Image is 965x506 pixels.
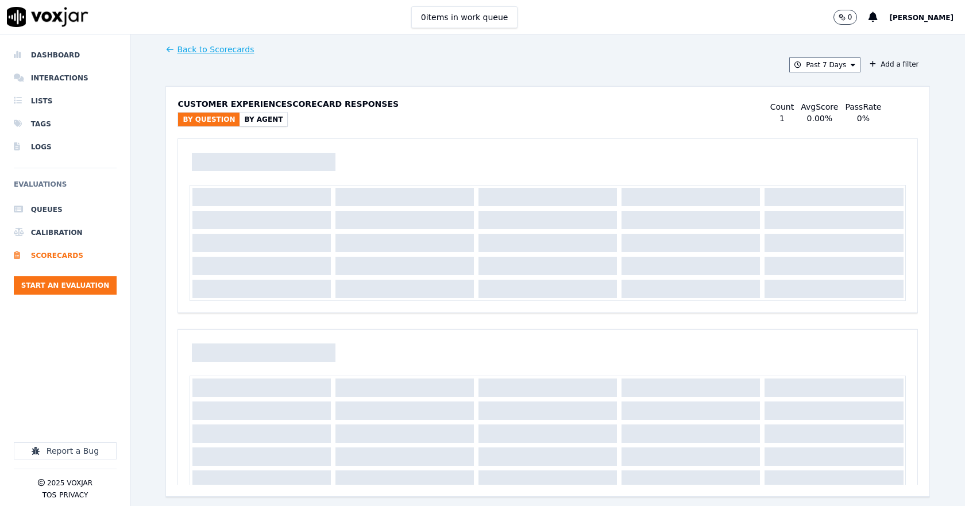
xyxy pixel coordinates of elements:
[165,44,254,55] a: Back to Scorecards
[14,276,117,295] button: Start an Evaluation
[865,57,923,71] button: Add a filter
[14,90,117,113] a: Lists
[43,490,56,500] button: TOS
[889,14,954,22] span: [PERSON_NAME]
[801,102,816,111] span: Avg
[845,101,881,113] p: Pass
[779,113,785,124] div: 1
[807,113,832,124] div: 0.00 %
[857,113,870,124] div: 0 %
[863,102,881,111] span: Rate
[14,67,117,90] a: Interactions
[14,244,117,267] a: Scorecards
[770,101,794,113] p: Count
[14,198,117,221] a: Queues
[14,221,117,244] a: Calibration
[240,113,287,126] button: By Agent
[14,44,117,67] a: Dashboard
[848,13,852,22] p: 0
[833,10,869,25] button: 0
[7,7,88,27] img: voxjar logo
[801,101,838,113] p: Score
[411,6,518,28] button: 0items in work queue
[14,113,117,136] a: Tags
[833,10,858,25] button: 0
[47,478,92,488] p: 2025 Voxjar
[59,490,88,500] button: Privacy
[14,442,117,459] button: Report a Bug
[14,136,117,159] a: Logs
[178,113,240,126] button: By Question
[177,98,399,110] p: Customer Experience Scorecard Responses
[889,10,965,24] button: [PERSON_NAME]
[14,177,117,198] h6: Evaluations
[789,57,860,72] button: Past 7 Days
